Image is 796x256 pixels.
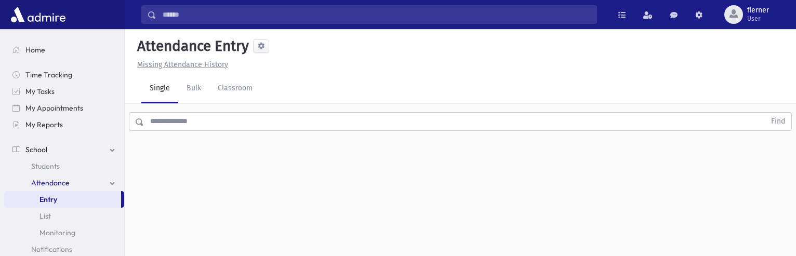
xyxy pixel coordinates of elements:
[39,228,75,237] span: Monitoring
[4,141,124,158] a: School
[8,4,68,25] img: AdmirePro
[4,208,124,224] a: List
[39,195,57,204] span: Entry
[133,37,249,55] h5: Attendance Entry
[4,83,124,100] a: My Tasks
[31,245,72,254] span: Notifications
[156,5,596,24] input: Search
[4,66,124,83] a: Time Tracking
[747,6,769,15] span: flerner
[31,178,70,187] span: Attendance
[4,191,121,208] a: Entry
[4,174,124,191] a: Attendance
[141,74,178,103] a: Single
[25,103,83,113] span: My Appointments
[25,45,45,55] span: Home
[4,158,124,174] a: Students
[209,74,261,103] a: Classroom
[178,74,209,103] a: Bulk
[25,120,63,129] span: My Reports
[4,224,124,241] a: Monitoring
[31,161,60,171] span: Students
[137,60,228,69] u: Missing Attendance History
[4,42,124,58] a: Home
[765,113,791,130] button: Find
[4,116,124,133] a: My Reports
[25,87,55,96] span: My Tasks
[133,60,228,69] a: Missing Attendance History
[4,100,124,116] a: My Appointments
[25,70,72,79] span: Time Tracking
[747,15,769,23] span: User
[39,211,51,221] span: List
[25,145,47,154] span: School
